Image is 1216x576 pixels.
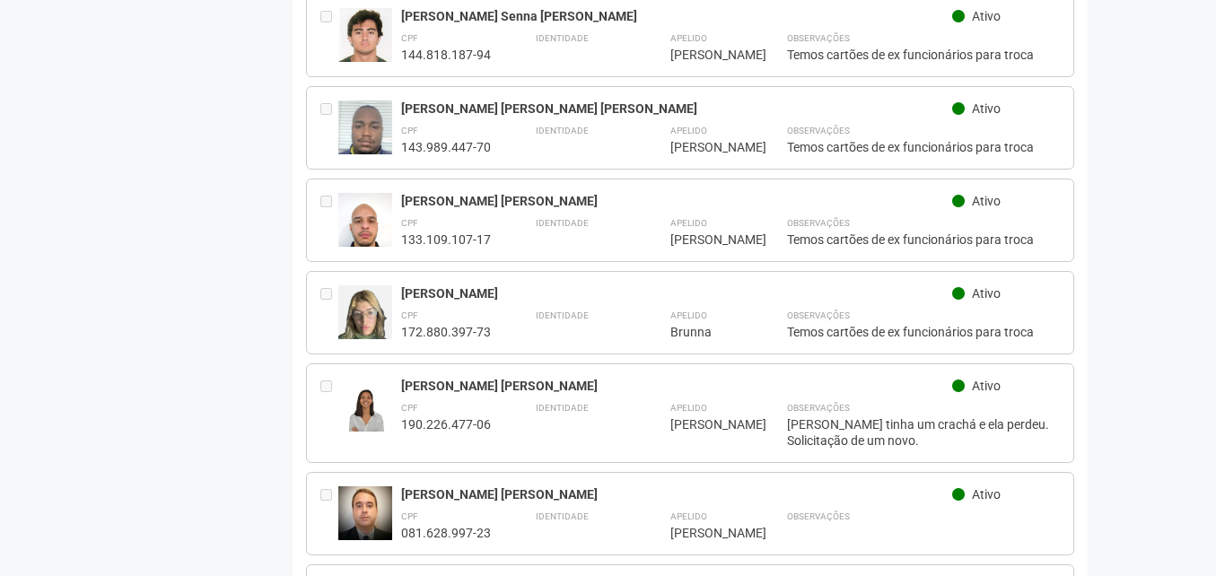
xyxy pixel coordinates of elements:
[401,403,418,413] strong: CPF
[536,310,589,320] strong: Identidade
[670,126,707,135] strong: Apelido
[972,101,1001,116] span: Ativo
[670,511,707,521] strong: Apelido
[401,8,953,24] div: [PERSON_NAME] Senna [PERSON_NAME]
[670,218,707,228] strong: Apelido
[670,139,742,155] div: [PERSON_NAME]
[536,511,589,521] strong: Identidade
[401,285,953,301] div: [PERSON_NAME]
[536,126,589,135] strong: Identidade
[787,218,850,228] strong: Observações
[536,403,589,413] strong: Identidade
[338,378,392,432] img: user.jpg
[787,310,850,320] strong: Observações
[320,100,338,155] div: Entre em contato com a Aministração para solicitar o cancelamento ou 2a via
[972,487,1001,502] span: Ativo
[670,403,707,413] strong: Apelido
[401,100,953,117] div: [PERSON_NAME] [PERSON_NAME] [PERSON_NAME]
[787,33,850,43] strong: Observações
[401,525,491,541] div: 081.628.997-23
[787,511,850,521] strong: Observações
[787,139,1061,155] div: Temos cartões de ex funcionários para troca
[401,324,491,340] div: 172.880.397-73
[972,194,1001,208] span: Ativo
[320,8,338,63] div: Entre em contato com a Aministração para solicitar o cancelamento ou 2a via
[320,285,338,340] div: Entre em contato com a Aministração para solicitar o cancelamento ou 2a via
[670,324,742,340] div: Brunna
[787,324,1061,340] div: Temos cartões de ex funcionários para troca
[670,310,707,320] strong: Apelido
[536,218,589,228] strong: Identidade
[536,33,589,43] strong: Identidade
[787,231,1061,248] div: Temos cartões de ex funcionários para troca
[787,47,1061,63] div: Temos cartões de ex funcionários para troca
[401,33,418,43] strong: CPF
[670,33,707,43] strong: Apelido
[320,378,338,449] div: Entre em contato com a Aministração para solicitar o cancelamento ou 2a via
[401,193,953,209] div: [PERSON_NAME] [PERSON_NAME]
[338,100,392,172] img: user.jpg
[338,8,392,80] img: user.jpg
[401,231,491,248] div: 133.109.107-17
[401,486,953,502] div: [PERSON_NAME] [PERSON_NAME]
[338,285,392,357] img: user.jpg
[972,379,1001,393] span: Ativo
[320,486,338,541] div: Entre em contato com a Aministração para solicitar o cancelamento ou 2a via
[401,378,953,394] div: [PERSON_NAME] [PERSON_NAME]
[401,126,418,135] strong: CPF
[401,47,491,63] div: 144.818.187-94
[320,193,338,248] div: Entre em contato com a Aministração para solicitar o cancelamento ou 2a via
[670,47,742,63] div: [PERSON_NAME]
[401,218,418,228] strong: CPF
[401,310,418,320] strong: CPF
[338,486,392,540] img: user.jpg
[972,9,1001,23] span: Ativo
[670,416,742,432] div: [PERSON_NAME]
[787,403,850,413] strong: Observações
[670,231,742,248] div: [PERSON_NAME]
[401,139,491,155] div: 143.989.447-70
[401,416,491,432] div: 190.226.477-06
[972,286,1001,301] span: Ativo
[338,193,392,265] img: user.jpg
[670,525,742,541] div: [PERSON_NAME]
[401,511,418,521] strong: CPF
[787,126,850,135] strong: Observações
[787,416,1061,449] div: [PERSON_NAME] tinha um crachá e ela perdeu. Solicitação de um novo.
